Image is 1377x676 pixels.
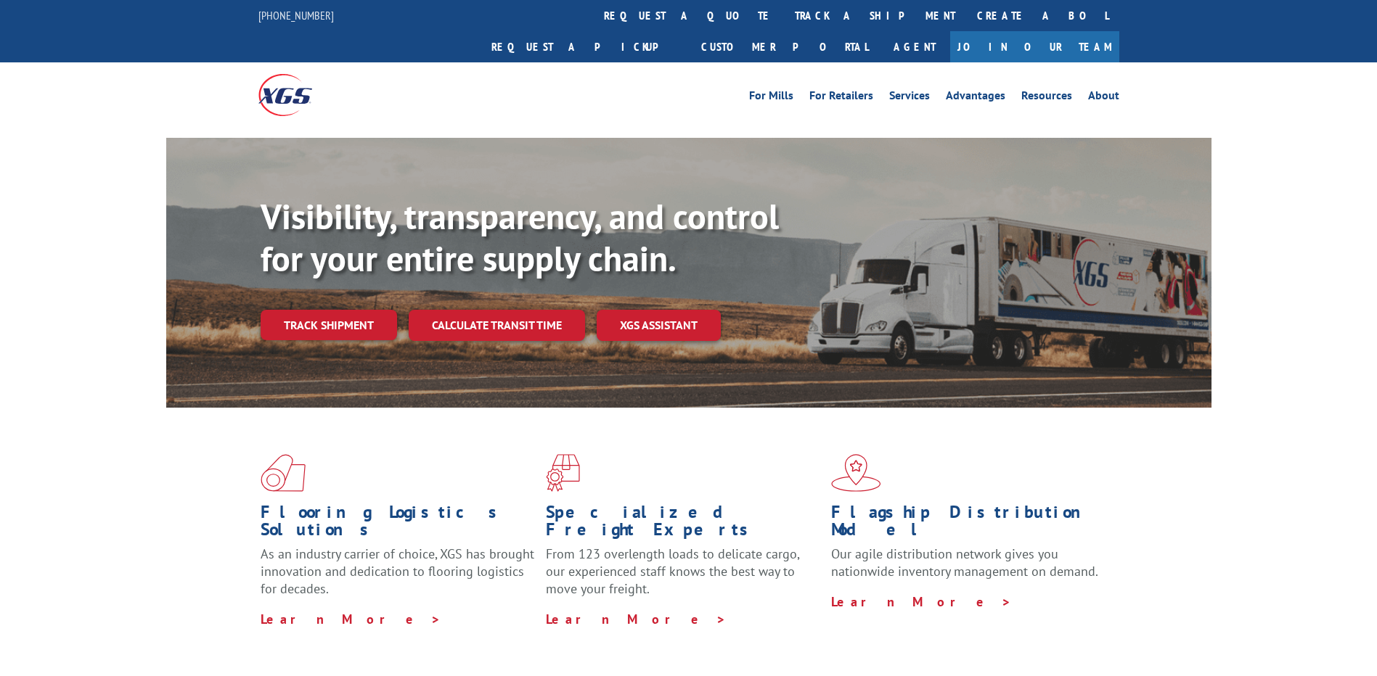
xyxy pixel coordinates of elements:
a: For Retailers [809,90,873,106]
h1: Flooring Logistics Solutions [261,503,535,545]
a: Customer Portal [690,31,879,62]
span: Our agile distribution network gives you nationwide inventory management on demand. [831,545,1098,580]
a: Learn More > [261,611,441,627]
a: Learn More > [546,611,727,627]
a: Calculate transit time [409,310,585,341]
a: Agent [879,31,950,62]
a: XGS ASSISTANT [597,310,721,341]
a: Request a pickup [481,31,690,62]
h1: Specialized Freight Experts [546,503,820,545]
b: Visibility, transparency, and control for your entire supply chain. [261,194,779,281]
a: Learn More > [831,593,1012,610]
img: xgs-icon-flagship-distribution-model-red [831,454,881,492]
a: Track shipment [261,310,397,340]
a: Resources [1021,90,1072,106]
a: For Mills [749,90,793,106]
span: As an industry carrier of choice, XGS has brought innovation and dedication to flooring logistics... [261,545,534,597]
img: xgs-icon-total-supply-chain-intelligence-red [261,454,306,492]
img: xgs-icon-focused-on-flooring-red [546,454,580,492]
a: Join Our Team [950,31,1119,62]
a: Advantages [946,90,1005,106]
h1: Flagship Distribution Model [831,503,1106,545]
p: From 123 overlength loads to delicate cargo, our experienced staff knows the best way to move you... [546,545,820,610]
a: [PHONE_NUMBER] [258,8,334,22]
a: About [1088,90,1119,106]
a: Services [889,90,930,106]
